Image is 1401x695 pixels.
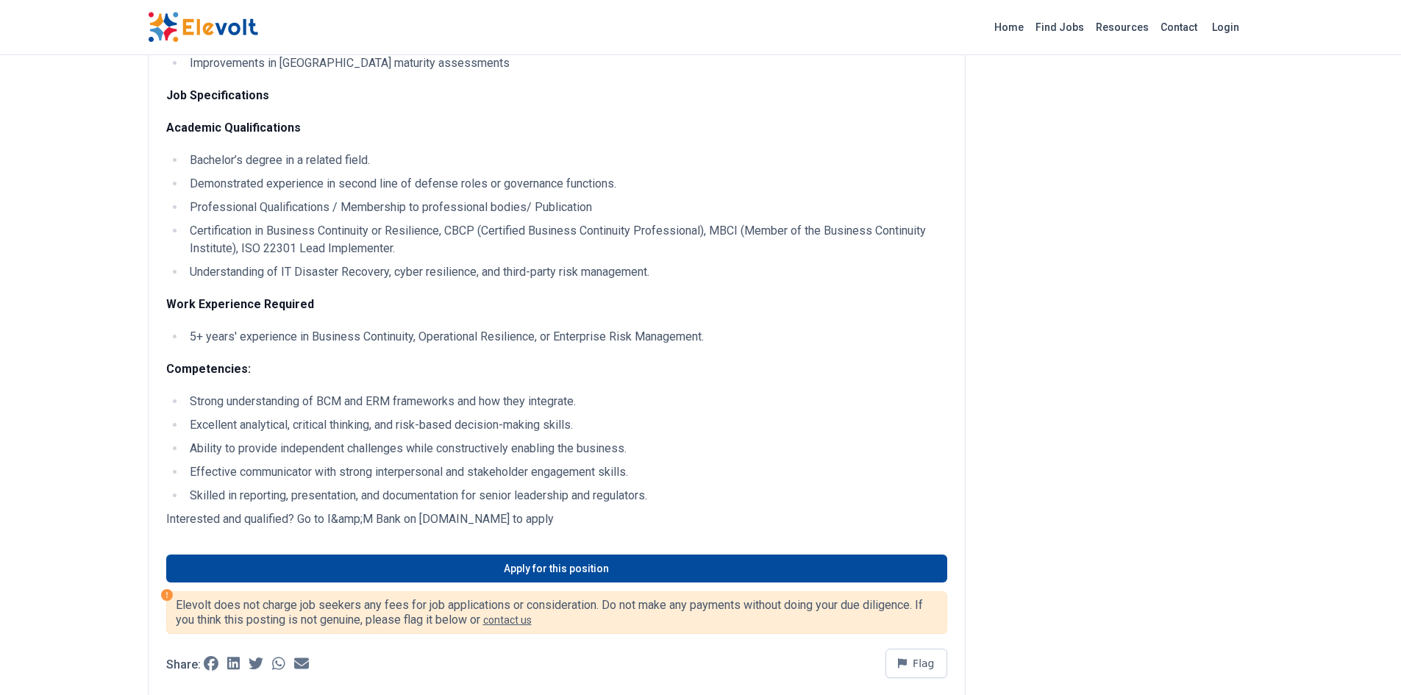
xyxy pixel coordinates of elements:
[166,659,201,671] p: Share:
[185,487,947,505] li: Skilled in reporting, presentation, and documentation for senior leadership and regulators.
[1203,13,1248,42] a: Login
[885,649,947,678] button: Flag
[185,199,947,216] li: Professional Qualifications / Membership to professional bodies/ Publication
[1030,15,1090,39] a: Find Jobs
[185,152,947,169] li: Bachelor’s degree in a related field.
[166,297,314,311] strong: Work Experience Required
[176,598,938,627] p: Elevolt does not charge job seekers any fees for job applications or consideration. Do not make a...
[166,510,947,528] p: Interested and qualified? Go to I&amp;M Bank on [DOMAIN_NAME] to apply
[185,463,947,481] li: Effective communicator with strong interpersonal and stakeholder engagement skills.
[1090,15,1155,39] a: Resources
[185,393,947,410] li: Strong understanding of BCM and ERM frameworks and how they integrate.
[1327,624,1401,695] iframe: Chat Widget
[988,15,1030,39] a: Home
[185,440,947,457] li: Ability to provide independent challenges while constructively enabling the business.
[166,362,251,376] strong: Competencies:
[483,614,532,626] a: contact us
[185,328,947,346] li: 5+ years' experience in Business Continuity, Operational Resilience, or Enterprise Risk Management.
[185,416,947,434] li: Excellent analytical, critical thinking, and risk-based decision-making skills.
[185,175,947,193] li: Demonstrated experience in second line of defense roles or governance functions.
[185,263,947,281] li: Understanding of IT Disaster Recovery, cyber resilience, and third-party risk management.
[166,555,947,582] a: Apply for this position
[166,121,301,135] strong: Academic Qualifications
[185,222,947,257] li: Certification in Business Continuity or Resilience, CBCP (Certified Business Continuity Professio...
[166,88,269,102] strong: Job Specifications
[148,12,258,43] img: Elevolt
[185,54,947,72] li: Improvements in [GEOGRAPHIC_DATA] maturity assessments
[1155,15,1203,39] a: Contact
